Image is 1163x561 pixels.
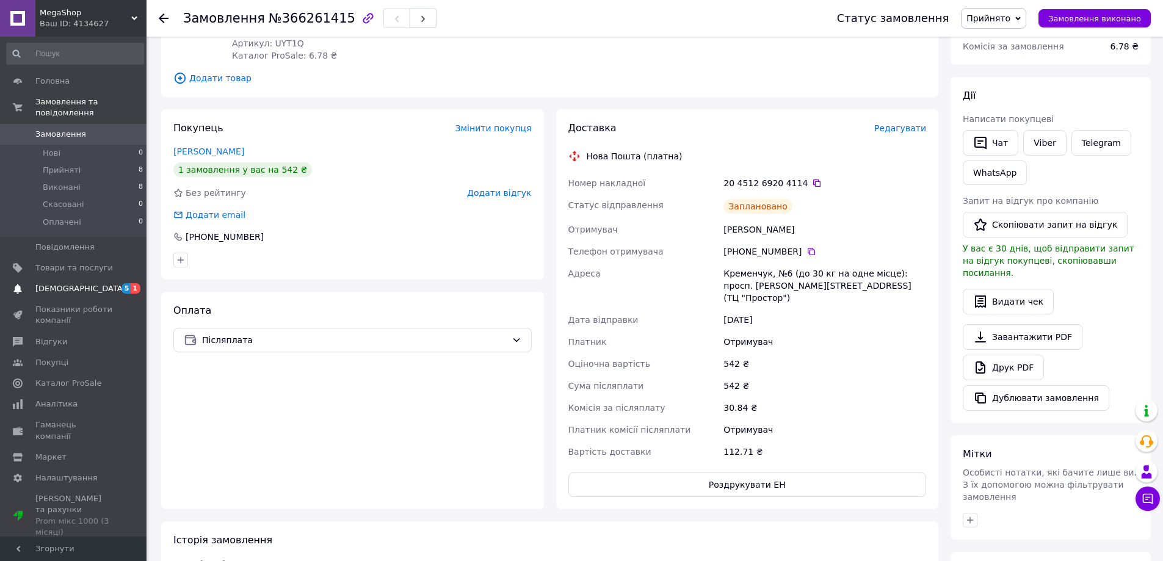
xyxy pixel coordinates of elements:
[963,289,1054,314] button: Видати чек
[139,182,143,193] span: 8
[184,231,265,243] div: [PHONE_NUMBER]
[139,217,143,228] span: 0
[40,18,147,29] div: Ваш ID: 4134627
[568,200,664,210] span: Статус відправлення
[568,337,607,347] span: Платник
[173,71,926,85] span: Додати товар
[173,305,211,316] span: Оплата
[963,324,1082,350] a: Завантажити PDF
[183,11,265,26] span: Замовлення
[35,304,113,326] span: Показники роботи компанії
[963,196,1098,206] span: Запит на відгук про компанію
[721,441,929,463] div: 112.71 ₴
[172,209,247,221] div: Додати email
[721,309,929,331] div: [DATE]
[723,199,792,214] div: Заплановано
[568,403,665,413] span: Комісія за післяплату
[963,130,1018,156] button: Чат
[35,76,70,87] span: Головна
[202,333,507,347] span: Післяплата
[1038,9,1151,27] button: Замовлення виконано
[6,43,144,65] input: Пошук
[131,283,140,294] span: 1
[186,188,246,198] span: Без рейтингу
[184,209,247,221] div: Додати email
[35,378,101,389] span: Каталог ProSale
[35,357,68,368] span: Покупці
[963,448,992,460] span: Мітки
[721,262,929,309] div: Кременчук, №6 (до 30 кг на одне місце): просп. [PERSON_NAME][STREET_ADDRESS] (ТЦ "Простор")
[723,245,926,258] div: [PHONE_NUMBER]
[584,150,686,162] div: Нова Пошта (платна)
[35,96,147,118] span: Замовлення та повідомлення
[963,355,1044,380] a: Друк PDF
[232,51,337,60] span: Каталог ProSale: 6.78 ₴
[159,12,168,24] div: Повернутися назад
[35,399,78,410] span: Аналітика
[1136,487,1160,511] button: Чат з покупцем
[35,452,67,463] span: Маркет
[721,219,929,241] div: [PERSON_NAME]
[721,397,929,419] div: 30.84 ₴
[837,12,949,24] div: Статус замовлення
[467,188,531,198] span: Додати відгук
[1048,14,1141,23] span: Замовлення виконано
[721,419,929,441] div: Отримувач
[139,165,143,176] span: 8
[40,7,131,18] span: MegaShop
[963,244,1134,278] span: У вас є 30 днів, щоб відправити запит на відгук покупцеві, скопіювавши посилання.
[963,161,1027,185] a: WhatsApp
[721,331,929,353] div: Отримувач
[1110,42,1139,51] span: 6.78 ₴
[43,165,81,176] span: Прийняті
[723,177,926,189] div: 20 4512 6920 4114
[35,419,113,441] span: Гаманець компанії
[963,212,1128,237] button: Скопіювати запит на відгук
[1071,130,1131,156] a: Telegram
[35,262,113,273] span: Товари та послуги
[1023,130,1066,156] a: Viber
[963,385,1109,411] button: Дублювати замовлення
[35,493,113,538] span: [PERSON_NAME] та рахунки
[568,122,617,134] span: Доставка
[35,129,86,140] span: Замовлення
[455,123,532,133] span: Змінити покупця
[139,199,143,210] span: 0
[874,123,926,133] span: Редагувати
[568,315,639,325] span: Дата відправки
[568,247,664,256] span: Телефон отримувача
[43,217,81,228] span: Оплачені
[963,90,976,101] span: Дії
[568,269,601,278] span: Адреса
[568,425,691,435] span: Платник комісії післяплати
[963,42,1064,51] span: Комісія за замовлення
[173,147,244,156] a: [PERSON_NAME]
[568,447,651,457] span: Вартість доставки
[232,38,304,48] span: Артикул: UYT1Q
[966,13,1010,23] span: Прийнято
[269,11,355,26] span: №366261415
[963,114,1054,124] span: Написати покупцеві
[35,283,126,294] span: [DEMOGRAPHIC_DATA]
[721,375,929,397] div: 542 ₴
[568,225,618,234] span: Отримувач
[43,182,81,193] span: Виконані
[963,468,1137,502] span: Особисті нотатки, які бачите лише ви. З їх допомогою можна фільтрувати замовлення
[173,534,272,546] span: Історія замовлення
[35,516,113,538] div: Prom мікс 1000 (3 місяці)
[568,359,650,369] span: Оціночна вартість
[35,242,95,253] span: Повідомлення
[121,283,131,294] span: 5
[173,162,312,177] div: 1 замовлення у вас на 542 ₴
[43,199,84,210] span: Скасовані
[568,381,644,391] span: Сума післяплати
[139,148,143,159] span: 0
[43,148,60,159] span: Нові
[35,472,98,483] span: Налаштування
[173,122,223,134] span: Покупець
[568,178,646,188] span: Номер накладної
[568,472,927,497] button: Роздрукувати ЕН
[35,336,67,347] span: Відгуки
[721,353,929,375] div: 542 ₴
